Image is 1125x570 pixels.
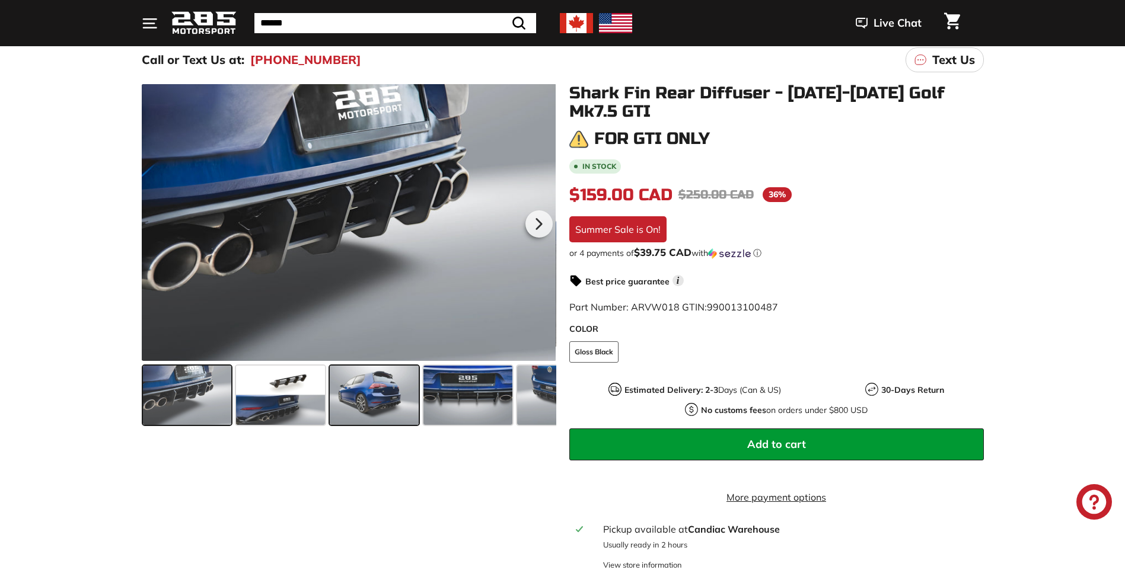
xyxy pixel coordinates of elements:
[673,275,684,286] span: i
[932,51,975,69] p: Text Us
[840,8,937,38] button: Live Chat
[569,301,778,313] span: Part Number: ARVW018 GTIN:
[624,385,718,395] strong: Estimated Delivery: 2-3
[569,490,984,504] a: More payment options
[624,384,781,396] p: Days (Can & US)
[701,404,868,417] p: on orders under $800 USD
[142,51,244,69] p: Call or Text Us at:
[569,323,984,335] label: COLOR
[701,405,766,415] strong: No customs fees
[582,163,616,170] b: In stock
[688,523,780,535] strong: Candiac Warehouse
[634,246,691,258] span: $39.75 CAD
[254,13,536,33] input: Search
[594,130,710,148] h3: For GTI only
[874,15,922,31] span: Live Chat
[569,84,984,121] h1: Shark Fin Rear Diffuser - [DATE]-[DATE] Golf Mk7.5 GTI
[707,301,778,313] span: 990013100487
[171,9,237,37] img: Logo_285_Motorsport_areodynamics_components
[603,539,976,550] p: Usually ready in 2 hours
[250,51,361,69] a: [PHONE_NUMBER]
[906,47,984,72] a: Text Us
[1073,484,1116,523] inbox-online-store-chat: Shopify online store chat
[678,187,754,202] span: $250.00 CAD
[569,130,588,149] img: warning.png
[569,247,984,259] div: or 4 payments of with
[763,187,792,202] span: 36%
[708,248,751,259] img: Sezzle
[603,522,976,536] div: Pickup available at
[937,3,967,43] a: Cart
[585,276,670,287] strong: Best price guarantee
[569,428,984,460] button: Add to cart
[569,216,667,242] div: Summer Sale is On!
[569,185,673,205] span: $159.00 CAD
[569,247,984,259] div: or 4 payments of$39.75 CADwithSezzle Click to learn more about Sezzle
[881,385,944,395] strong: 30-Days Return
[747,437,806,451] span: Add to cart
